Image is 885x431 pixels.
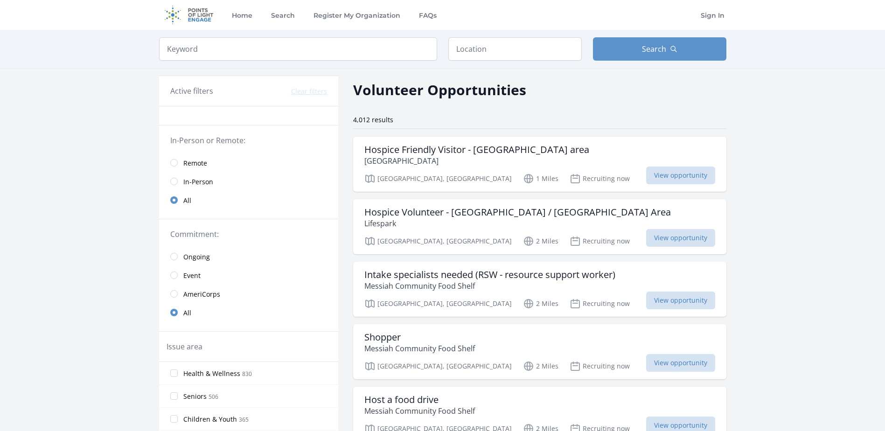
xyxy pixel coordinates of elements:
[364,394,475,405] h3: Host a food drive
[170,392,178,400] input: Seniors 506
[170,369,178,377] input: Health & Wellness 830
[570,361,630,372] p: Recruiting now
[364,332,475,343] h3: Shopper
[353,199,726,254] a: Hospice Volunteer - [GEOGRAPHIC_DATA] / [GEOGRAPHIC_DATA] Area Lifespark [GEOGRAPHIC_DATA], [GEOG...
[239,416,249,424] span: 365
[183,308,191,318] span: All
[159,285,338,303] a: AmeriCorps
[523,298,558,309] p: 2 Miles
[170,85,213,97] h3: Active filters
[364,173,512,184] p: [GEOGRAPHIC_DATA], [GEOGRAPHIC_DATA]
[364,298,512,309] p: [GEOGRAPHIC_DATA], [GEOGRAPHIC_DATA]
[364,361,512,372] p: [GEOGRAPHIC_DATA], [GEOGRAPHIC_DATA]
[593,37,726,61] button: Search
[646,167,715,184] span: View opportunity
[159,153,338,172] a: Remote
[642,43,666,55] span: Search
[159,37,437,61] input: Keyword
[170,135,327,146] legend: In-Person or Remote:
[159,266,338,285] a: Event
[364,207,671,218] h3: Hospice Volunteer - [GEOGRAPHIC_DATA] / [GEOGRAPHIC_DATA] Area
[159,303,338,322] a: All
[353,137,726,192] a: Hospice Friendly Visitor - [GEOGRAPHIC_DATA] area [GEOGRAPHIC_DATA] [GEOGRAPHIC_DATA], [GEOGRAPHI...
[570,173,630,184] p: Recruiting now
[364,218,671,229] p: Lifespark
[167,341,202,352] legend: Issue area
[646,292,715,309] span: View opportunity
[646,354,715,372] span: View opportunity
[353,324,726,379] a: Shopper Messiah Community Food Shelf [GEOGRAPHIC_DATA], [GEOGRAPHIC_DATA] 2 Miles Recruiting now ...
[364,343,475,354] p: Messiah Community Food Shelf
[209,393,218,401] span: 506
[364,144,589,155] h3: Hospice Friendly Visitor - [GEOGRAPHIC_DATA] area
[183,196,191,205] span: All
[183,252,210,262] span: Ongoing
[364,280,615,292] p: Messiah Community Food Shelf
[183,369,240,378] span: Health & Wellness
[353,115,393,124] span: 4,012 results
[183,415,237,424] span: Children & Youth
[170,229,327,240] legend: Commitment:
[183,159,207,168] span: Remote
[523,236,558,247] p: 2 Miles
[353,262,726,317] a: Intake specialists needed (RSW - resource support worker) Messiah Community Food Shelf [GEOGRAPHI...
[183,290,220,299] span: AmeriCorps
[523,173,558,184] p: 1 Miles
[183,271,201,280] span: Event
[570,298,630,309] p: Recruiting now
[183,392,207,401] span: Seniors
[364,405,475,417] p: Messiah Community Food Shelf
[448,37,582,61] input: Location
[183,177,213,187] span: In-Person
[291,87,327,96] button: Clear filters
[242,370,252,378] span: 830
[170,415,178,423] input: Children & Youth 365
[159,172,338,191] a: In-Person
[570,236,630,247] p: Recruiting now
[159,191,338,209] a: All
[523,361,558,372] p: 2 Miles
[364,236,512,247] p: [GEOGRAPHIC_DATA], [GEOGRAPHIC_DATA]
[364,155,589,167] p: [GEOGRAPHIC_DATA]
[646,229,715,247] span: View opportunity
[159,247,338,266] a: Ongoing
[364,269,615,280] h3: Intake specialists needed (RSW - resource support worker)
[353,79,526,100] h2: Volunteer Opportunities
